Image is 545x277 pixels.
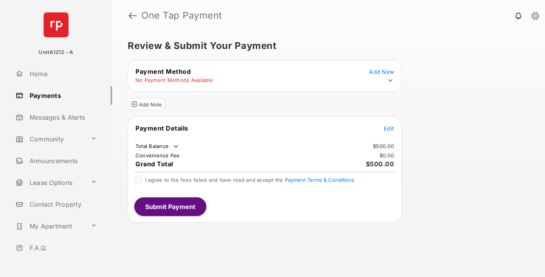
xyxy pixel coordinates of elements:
span: Grand Total [135,160,173,168]
a: Announcements [12,152,112,170]
td: Total Balance [135,143,180,150]
a: Home [12,64,112,83]
span: I agree to the fees listed and have read and accept the [145,177,354,183]
button: Submit Payment [134,197,206,216]
td: No Payment Methods Available [135,77,213,84]
button: Add Note [128,98,165,110]
button: Edit [384,124,394,132]
span: $500.00 [366,160,394,168]
img: svg+xml;base64,PHN2ZyB4bWxucz0iaHR0cDovL3d3dy53My5vcmcvMjAwMC9zdmciIHdpZHRoPSI2NCIgaGVpZ2h0PSI2NC... [44,12,69,37]
a: Lease Options [12,173,88,192]
span: Payment Details [135,124,188,132]
a: Payments [12,86,112,105]
a: Contact Property [12,195,112,214]
h5: Review & Submit Your Payment [128,41,523,51]
p: UnitA1212 - A [39,49,73,56]
a: Community [12,130,88,148]
td: Convenience Fee [135,152,180,159]
a: F.A.Q. [12,239,112,257]
span: Payment Method [135,68,191,75]
button: I agree to the fees listed and have read and accept the [285,177,354,183]
button: Add New [369,68,394,75]
td: $500.00 [373,143,394,150]
a: Messages & Alerts [12,108,112,127]
strong: One Tap Payment [141,11,222,20]
a: My Apartment [12,217,88,235]
td: $0.00 [379,152,394,159]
